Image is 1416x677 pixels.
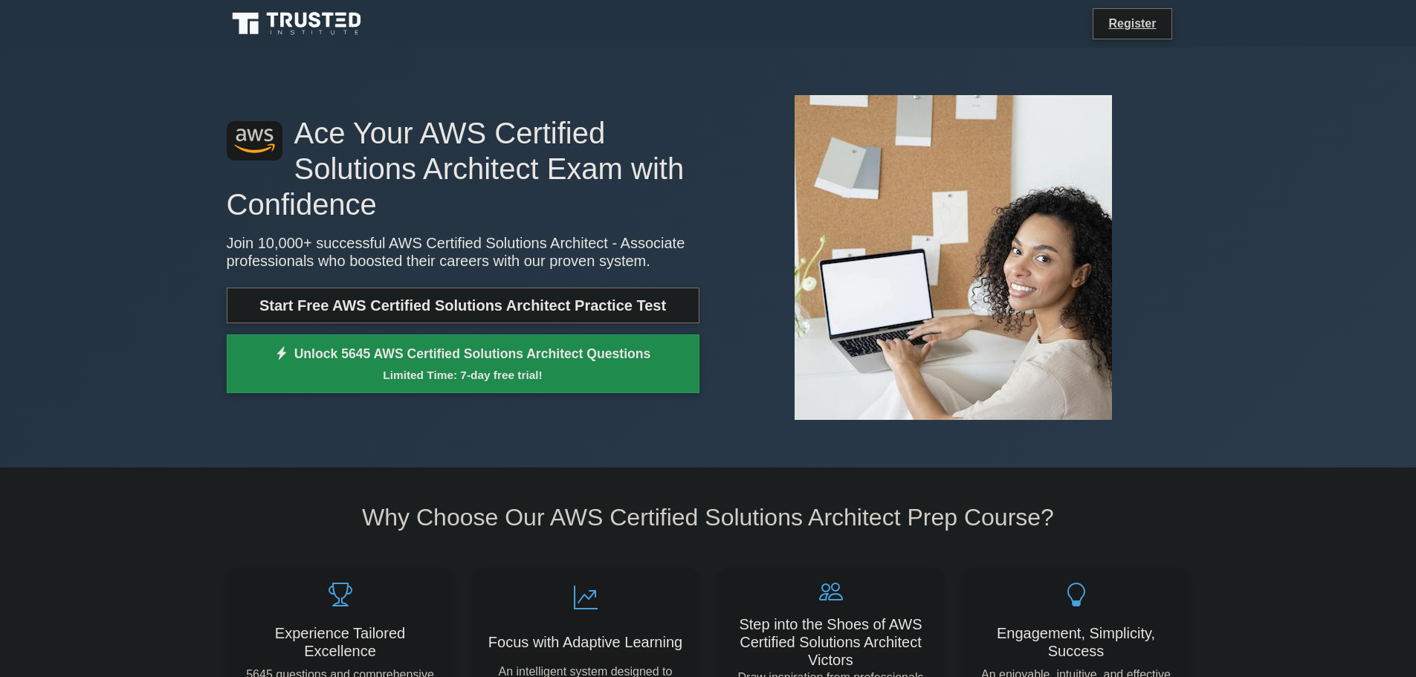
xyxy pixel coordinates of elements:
small: Limited Time: 7-day free trial! [245,366,681,383]
h2: Why Choose Our AWS Certified Solutions Architect Prep Course? [227,503,1190,531]
a: Start Free AWS Certified Solutions Architect Practice Test [227,288,699,323]
p: Join 10,000+ successful AWS Certified Solutions Architect - Associate professionals who boosted t... [227,234,699,270]
a: Register [1099,14,1165,33]
h1: Ace Your AWS Certified Solutions Architect Exam with Confidence [227,115,699,222]
h5: Focus with Adaptive Learning [484,633,688,651]
h5: Experience Tailored Excellence [239,624,442,660]
a: Unlock 5645 AWS Certified Solutions Architect QuestionsLimited Time: 7-day free trial! [227,334,699,394]
h5: Step into the Shoes of AWS Certified Solutions Architect Victors [729,615,933,669]
h5: Engagement, Simplicity, Success [974,624,1178,660]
